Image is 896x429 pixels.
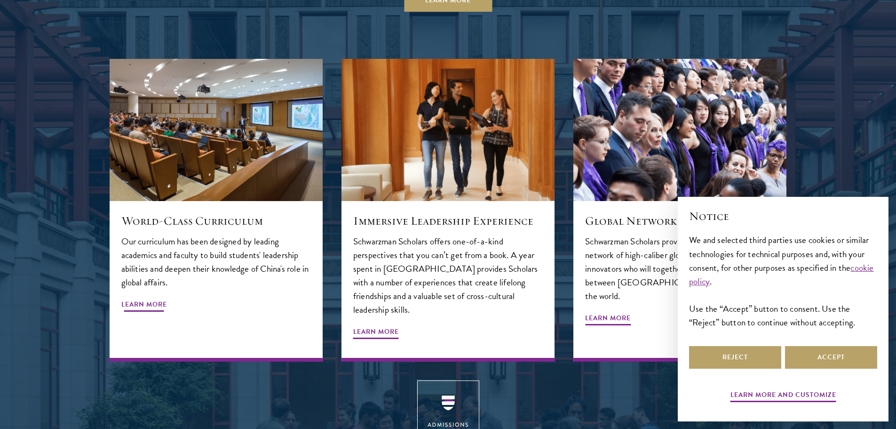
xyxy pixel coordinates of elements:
[121,299,167,313] span: Learn More
[689,261,874,288] a: cookie policy
[353,326,399,340] span: Learn More
[110,59,323,362] a: World-Class Curriculum Our curriculum has been designed by leading academics and faculty to build...
[121,235,311,289] p: Our curriculum has been designed by leading academics and faculty to build students' leadership a...
[689,346,781,369] button: Reject
[689,233,877,329] div: We and selected third parties use cookies or similar technologies for technical purposes and, wit...
[353,213,543,229] h5: Immersive Leadership Experience
[730,389,836,404] button: Learn more and customize
[785,346,877,369] button: Accept
[573,59,786,362] a: Global Network Schwarzman Scholars provides an international network of high-caliber global leade...
[585,235,775,303] p: Schwarzman Scholars provides an international network of high-caliber global leaders, academics a...
[121,213,311,229] h5: World-Class Curriculum
[585,213,775,229] h5: Global Network
[353,235,543,316] p: Schwarzman Scholars offers one-of-a-kind perspectives that you can’t get from a book. A year spen...
[689,208,877,224] h2: Notice
[585,312,631,327] span: Learn More
[341,59,555,362] a: Immersive Leadership Experience Schwarzman Scholars offers one-of-a-kind perspectives that you ca...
